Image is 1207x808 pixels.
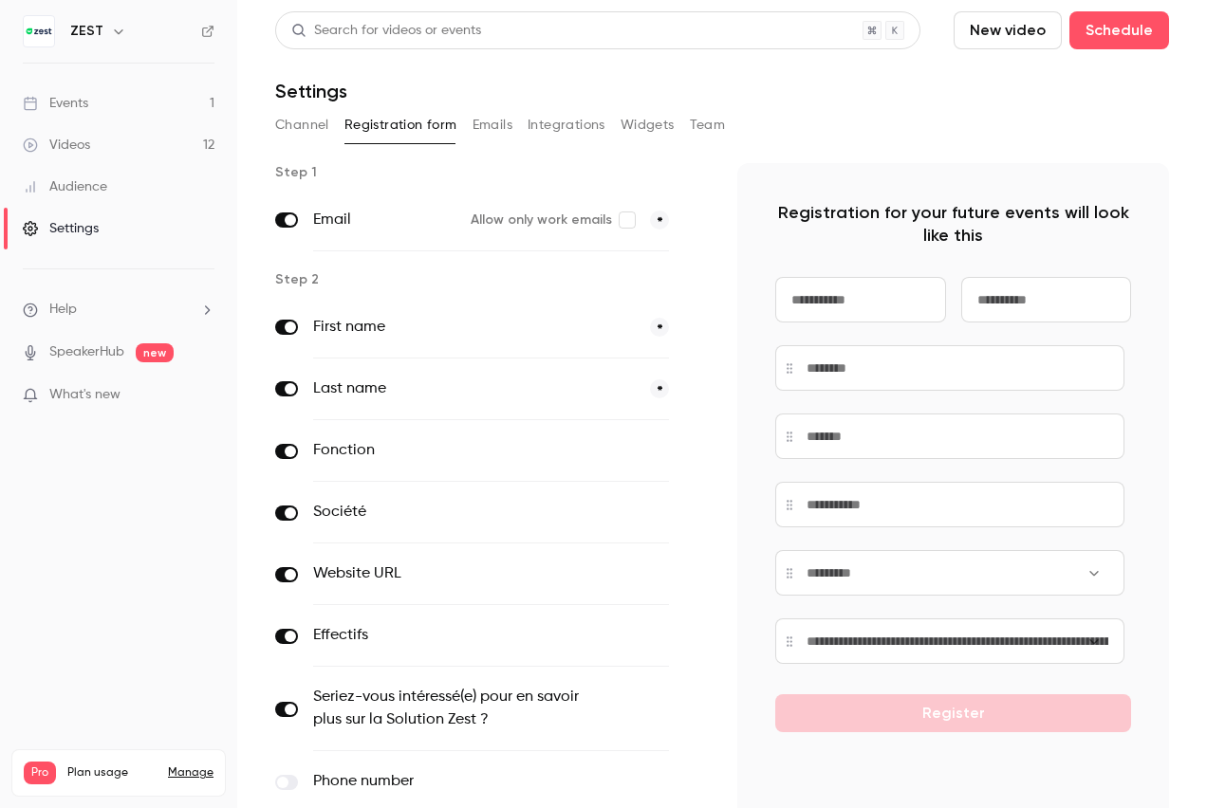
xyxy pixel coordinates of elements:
label: Email [313,209,455,231]
div: Audience [23,177,107,196]
li: help-dropdown-opener [23,300,214,320]
img: ZEST [24,16,54,46]
span: new [136,343,174,362]
label: Phone number [313,770,590,793]
p: Step 1 [275,163,707,182]
p: Step 2 [275,270,707,289]
div: Search for videos or events [291,21,481,41]
button: Integrations [528,110,605,140]
button: Team [690,110,726,140]
button: Channel [275,110,329,140]
span: What's new [49,385,121,405]
button: Registration form [344,110,457,140]
button: Emails [473,110,512,140]
p: Registration for your future events will look like this [775,201,1131,247]
label: First name [313,316,635,339]
label: Website URL [313,562,590,585]
span: Pro [24,762,56,784]
span: Plan usage [67,765,157,780]
div: Settings [23,219,99,238]
button: Widgets [621,110,675,140]
div: Events [23,94,88,113]
button: New video [954,11,1062,49]
a: Manage [168,765,214,780]
span: Help [49,300,77,320]
label: Fonction [313,439,590,462]
label: Allow only work emails [471,211,635,230]
a: SpeakerHub [49,342,124,362]
div: Videos [23,136,90,155]
button: Schedule [1069,11,1169,49]
label: Seriez-vous intéressé(e) pour en savoir plus sur la Solution Zest ? [313,686,590,731]
label: Effectifs [313,624,590,647]
label: Last name [313,377,635,400]
label: Société [313,501,590,523]
h1: Settings [275,80,347,102]
iframe: Noticeable Trigger [192,387,214,404]
h6: ZEST [70,22,103,41]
